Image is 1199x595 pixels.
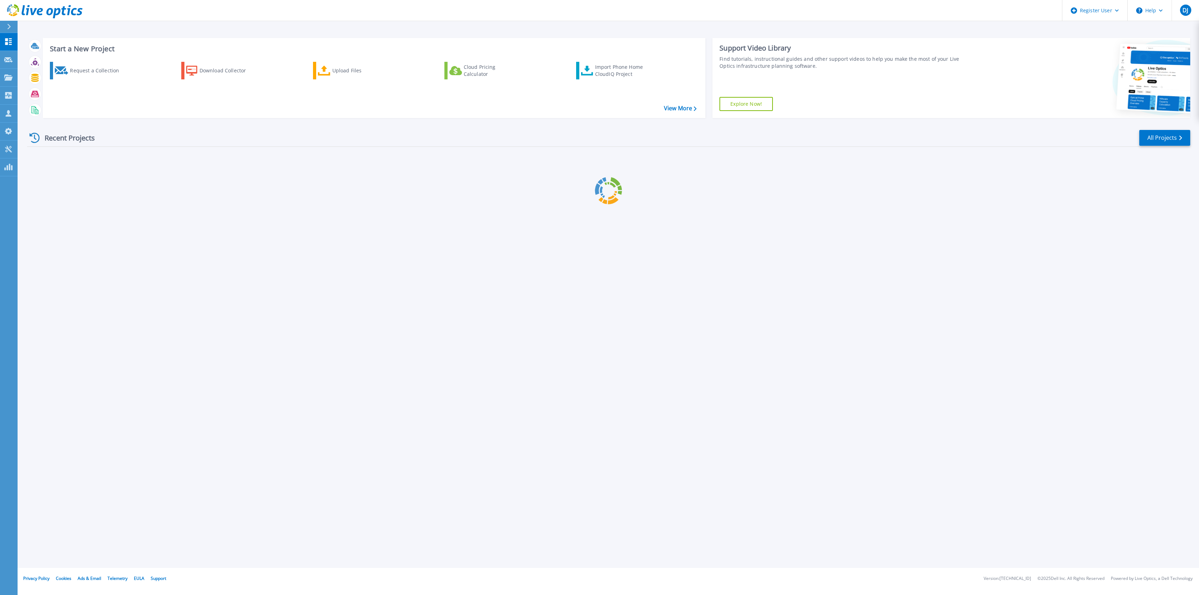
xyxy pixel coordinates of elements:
div: Find tutorials, instructional guides and other support videos to help you make the most of your L... [719,55,969,70]
a: Telemetry [107,575,128,581]
a: All Projects [1139,130,1190,146]
div: Download Collector [200,64,256,78]
a: Cloud Pricing Calculator [444,62,523,79]
li: Version: [TECHNICAL_ID] [984,576,1031,581]
a: Privacy Policy [23,575,50,581]
li: © 2025 Dell Inc. All Rights Reserved [1037,576,1104,581]
div: Import Phone Home CloudIQ Project [595,64,650,78]
div: Request a Collection [70,64,126,78]
h3: Start a New Project [50,45,696,53]
div: Upload Files [332,64,389,78]
a: Ads & Email [78,575,101,581]
a: Request a Collection [50,62,128,79]
a: View More [664,105,697,112]
a: Support [151,575,166,581]
a: Explore Now! [719,97,773,111]
span: DJ [1182,7,1188,13]
a: Cookies [56,575,71,581]
li: Powered by Live Optics, a Dell Technology [1111,576,1193,581]
a: Upload Files [313,62,391,79]
a: EULA [134,575,144,581]
div: Cloud Pricing Calculator [464,64,520,78]
div: Support Video Library [719,44,969,53]
div: Recent Projects [27,129,104,146]
a: Download Collector [181,62,260,79]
